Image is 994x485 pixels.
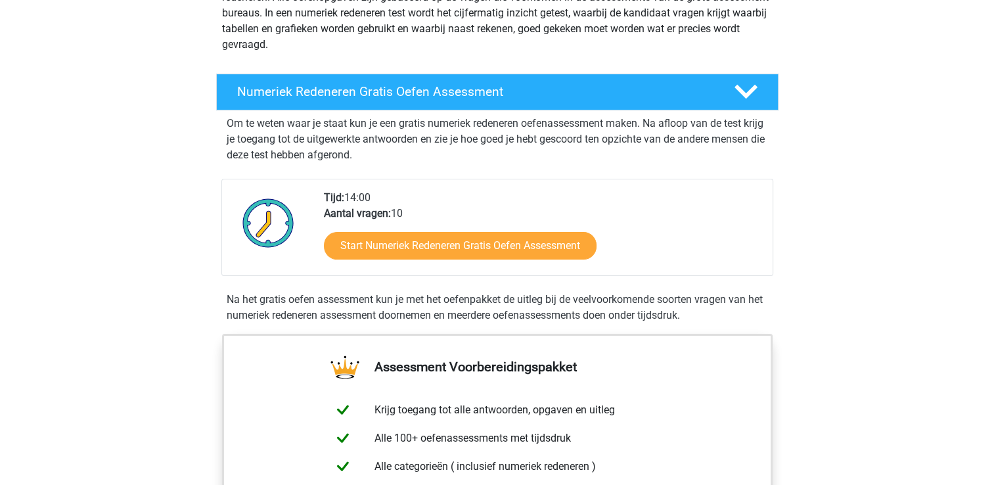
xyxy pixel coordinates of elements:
p: Om te weten waar je staat kun je een gratis numeriek redeneren oefenassessment maken. Na afloop v... [227,116,768,163]
div: 14:00 10 [314,190,772,275]
a: Start Numeriek Redeneren Gratis Oefen Assessment [324,232,597,260]
h4: Numeriek Redeneren Gratis Oefen Assessment [237,84,713,99]
b: Aantal vragen: [324,207,391,219]
div: Na het gratis oefen assessment kun je met het oefenpakket de uitleg bij de veelvoorkomende soorte... [221,292,773,323]
a: Numeriek Redeneren Gratis Oefen Assessment [211,74,784,110]
b: Tijd: [324,191,344,204]
img: Klok [235,190,302,256]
